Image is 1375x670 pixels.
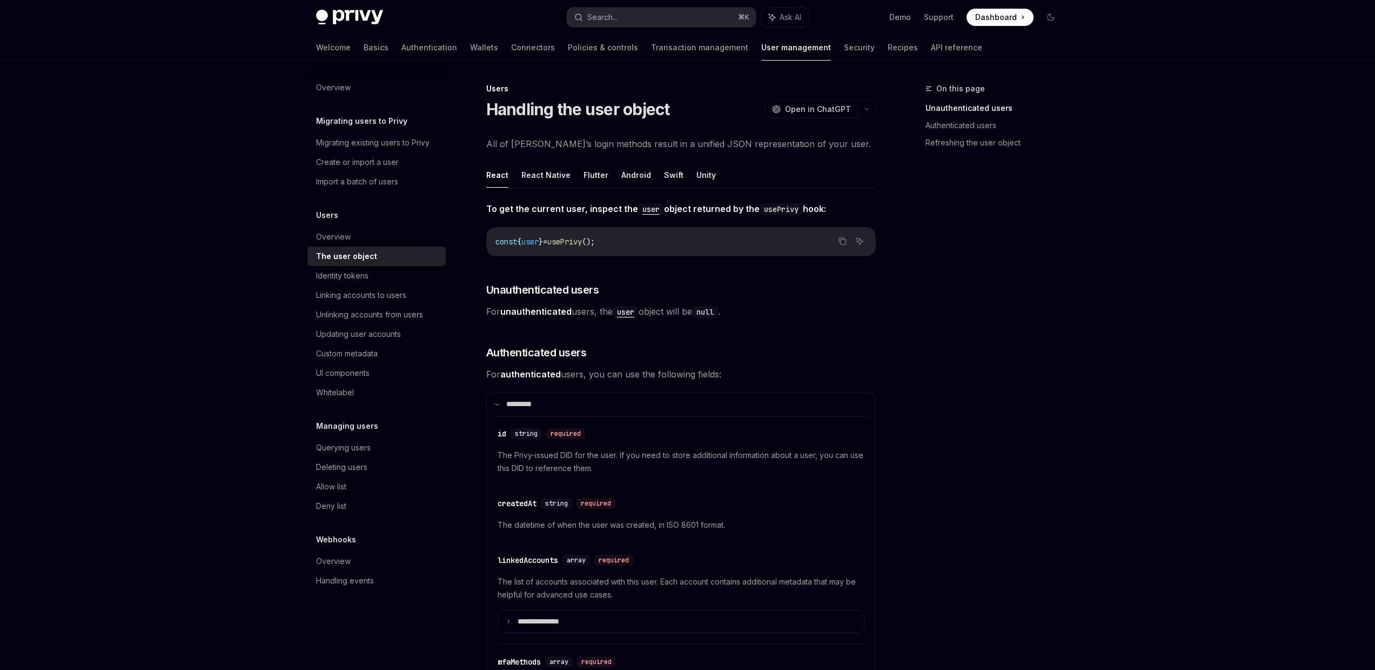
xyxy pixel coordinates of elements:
[486,345,587,360] span: Authenticated users
[638,203,664,215] code: user
[621,162,651,188] button: Android
[307,438,446,457] a: Querying users
[638,203,664,214] a: user
[316,308,423,321] div: Unlinking accounts from users
[780,12,801,23] span: Ask AI
[307,247,446,266] a: The user object
[498,519,864,532] span: The datetime of when the user was created, in ISO 8601 format.
[307,305,446,324] a: Unlinking accounts from users
[498,428,506,439] div: id
[521,162,571,188] button: React Native
[316,441,371,454] div: Querying users
[582,237,595,247] span: ();
[651,35,748,61] a: Transaction management
[936,82,985,95] span: On this page
[500,369,561,380] strong: authenticated
[316,209,338,222] h5: Users
[576,498,615,509] div: required
[316,500,346,513] div: Deny list
[498,498,536,509] div: createdAt
[967,9,1034,26] a: Dashboard
[316,347,378,360] div: Custom metadata
[316,289,406,302] div: Linking accounts to users
[765,100,857,118] button: Open in ChatGPT
[692,306,718,318] code: null
[889,12,911,23] a: Demo
[486,83,876,94] div: Users
[594,555,633,566] div: required
[316,533,356,546] h5: Webhooks
[307,324,446,344] a: Updating user accounts
[316,156,399,169] div: Create or import a user
[925,117,1068,134] a: Authenticated users
[307,227,446,247] a: Overview
[738,13,749,22] span: ⌘ K
[470,35,498,61] a: Wallets
[761,8,809,27] button: Ask AI
[486,136,876,151] span: All of [PERSON_NAME]’s login methods result in a unified JSON representation of your user.
[486,162,508,188] button: React
[307,571,446,591] a: Handling events
[307,78,446,97] a: Overview
[1042,9,1059,26] button: Toggle dark mode
[567,8,756,27] button: Search...⌘K
[316,555,351,568] div: Overview
[568,35,638,61] a: Policies & controls
[613,306,639,318] code: user
[515,429,538,438] span: string
[486,99,670,119] h1: Handling the user object
[587,11,618,24] div: Search...
[546,428,585,439] div: required
[307,286,446,305] a: Linking accounts to users
[316,10,383,25] img: dark logo
[517,237,521,247] span: {
[924,12,954,23] a: Support
[521,237,539,247] span: user
[307,363,446,383] a: UI components
[853,234,867,248] button: Ask AI
[307,457,446,477] a: Deleting users
[307,152,446,172] a: Create or import a user
[495,237,517,247] span: const
[316,328,401,341] div: Updating user accounts
[486,367,876,382] span: For users, you can use the following fields:
[307,552,446,571] a: Overview
[401,35,457,61] a: Authentication
[316,230,351,243] div: Overview
[888,35,918,61] a: Recipes
[975,12,1017,23] span: Dashboard
[547,237,582,247] span: usePrivy
[511,35,555,61] a: Connectors
[498,449,864,475] span: The Privy-issued DID for the user. If you need to store additional information about a user, you ...
[761,35,831,61] a: User management
[307,344,446,363] a: Custom metadata
[316,250,377,263] div: The user object
[486,282,599,297] span: Unauthenticated users
[486,304,876,319] span: For users, the object will be .
[307,383,446,402] a: Whitelabel
[316,35,351,61] a: Welcome
[498,575,864,601] span: The list of accounts associated with this user. Each account contains additional metadata that ma...
[316,386,354,399] div: Whitelabel
[316,81,351,94] div: Overview
[925,99,1068,117] a: Unauthenticated users
[364,35,388,61] a: Basics
[696,162,716,188] button: Unity
[835,234,849,248] button: Copy the contents from the code block
[931,35,982,61] a: API reference
[760,203,803,215] code: usePrivy
[577,656,616,667] div: required
[925,134,1068,151] a: Refreshing the user object
[543,237,547,247] span: =
[316,420,378,433] h5: Managing users
[307,172,446,191] a: Import a batch of users
[785,104,851,115] span: Open in ChatGPT
[316,175,398,188] div: Import a batch of users
[539,237,543,247] span: }
[500,306,572,317] strong: unauthenticated
[316,574,374,587] div: Handling events
[549,658,568,666] span: array
[307,266,446,286] a: Identity tokens
[316,367,370,380] div: UI components
[307,477,446,496] a: Allow list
